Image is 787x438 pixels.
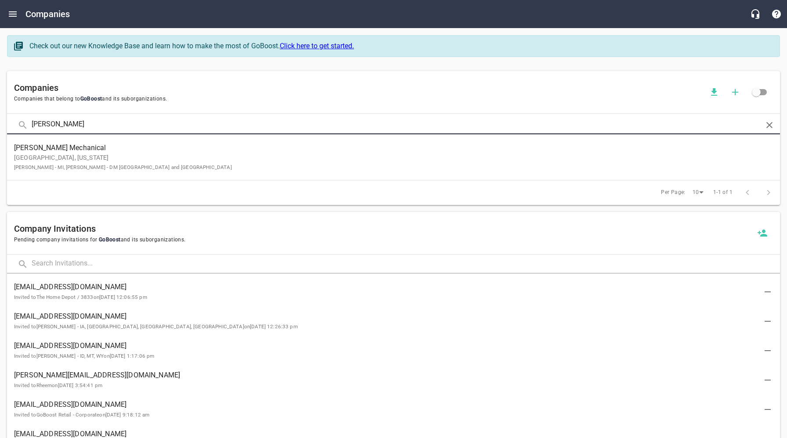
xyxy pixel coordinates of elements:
span: [PERSON_NAME][EMAIL_ADDRESS][DOMAIN_NAME] [14,370,759,381]
button: Invite a new company [752,223,773,244]
p: [GEOGRAPHIC_DATA], [US_STATE] [14,153,759,172]
span: GoBoost [80,96,102,102]
span: Companies that belong to and its suborganizations. [14,95,704,104]
span: Per Page: [661,188,686,197]
span: [EMAIL_ADDRESS][DOMAIN_NAME] [14,311,759,322]
small: [PERSON_NAME] - MI, [PERSON_NAME] - DM [GEOGRAPHIC_DATA] and [GEOGRAPHIC_DATA] [14,164,232,170]
span: [EMAIL_ADDRESS][DOMAIN_NAME] [14,341,759,351]
span: [PERSON_NAME] Mechanical [14,143,759,153]
button: Open drawer [2,4,23,25]
button: Support Portal [766,4,787,25]
h6: Companies [14,81,704,95]
button: Download companies [704,82,725,103]
span: 1-1 of 1 [713,188,733,197]
span: Click to view all companies [746,82,767,103]
button: Delete Invitation [757,370,778,391]
h6: Companies [25,7,70,21]
button: Delete Invitation [757,281,778,302]
small: Invited to [PERSON_NAME] - IA, [GEOGRAPHIC_DATA], [GEOGRAPHIC_DATA], [GEOGRAPHIC_DATA] on [DATE] ... [14,323,298,330]
h6: Company Invitations [14,222,752,236]
input: Search Companies... [32,115,755,134]
small: Invited to [PERSON_NAME] - ID, MT, WY on [DATE] 1:17:06 pm [14,353,154,359]
button: Delete Invitation [757,311,778,332]
span: [EMAIL_ADDRESS][DOMAIN_NAME] [14,282,759,292]
span: Pending company invitations for and its suborganizations. [14,236,752,244]
small: Invited to Rheem on [DATE] 3:54:41 pm [14,382,102,388]
small: Invited to The Home Depot / 3833 on [DATE] 12:06:55 pm [14,294,147,300]
div: 10 [689,187,707,198]
div: Check out our new Knowledge Base and learn how to make the most of GoBoost. [29,41,771,51]
button: Live Chat [745,4,766,25]
small: Invited to GoBoost Retail - Corporate on [DATE] 9:18:12 am [14,412,149,418]
button: Delete Invitation [757,399,778,420]
button: Add a new company [725,82,746,103]
button: Delete Invitation [757,340,778,361]
span: GoBoost [97,237,120,243]
a: Click here to get started. [280,42,354,50]
input: Search Invitations... [32,255,780,273]
span: [EMAIL_ADDRESS][DOMAIN_NAME] [14,399,759,410]
a: [PERSON_NAME] Mechanical[GEOGRAPHIC_DATA], [US_STATE][PERSON_NAME] - MI, [PERSON_NAME] - DM [GEOG... [7,138,780,176]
